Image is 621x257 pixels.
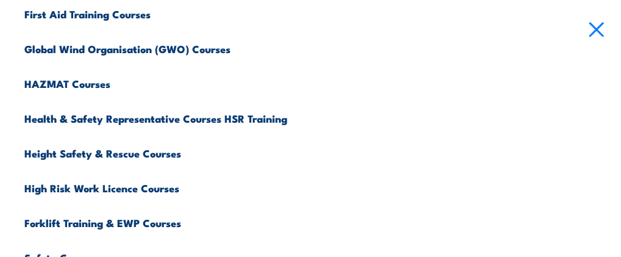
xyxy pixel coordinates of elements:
a: HAZMAT Courses [24,65,609,100]
a: Height Safety & Rescue Courses [24,134,609,169]
a: Global Wind Organisation (GWO) Courses [24,30,609,65]
a: Forklift Training & EWP Courses [24,204,609,239]
a: Health & Safety Representative Courses HSR Training [24,100,609,134]
a: High Risk Work Licence Courses [24,169,609,204]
